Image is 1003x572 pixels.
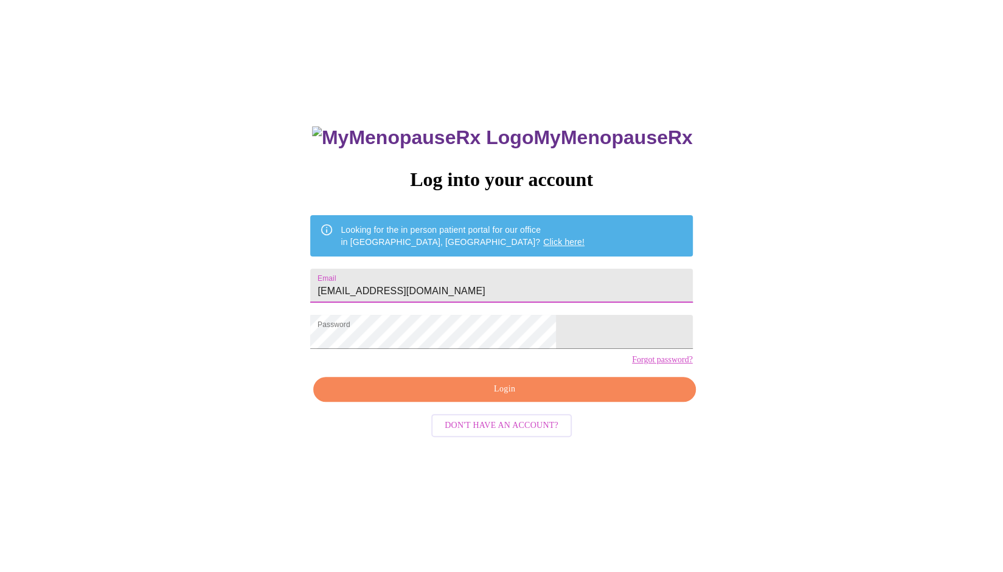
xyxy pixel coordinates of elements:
span: Login [327,382,681,397]
h3: Log into your account [310,168,692,191]
span: Don't have an account? [445,418,558,433]
div: Looking for the in person patient portal for our office in [GEOGRAPHIC_DATA], [GEOGRAPHIC_DATA]? [341,219,585,253]
a: Click here! [543,237,585,247]
button: Login [313,377,695,402]
a: Forgot password? [632,355,693,365]
a: Don't have an account? [428,419,575,430]
img: MyMenopauseRx Logo [312,126,533,149]
h3: MyMenopauseRx [312,126,693,149]
button: Don't have an account? [431,414,572,438]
